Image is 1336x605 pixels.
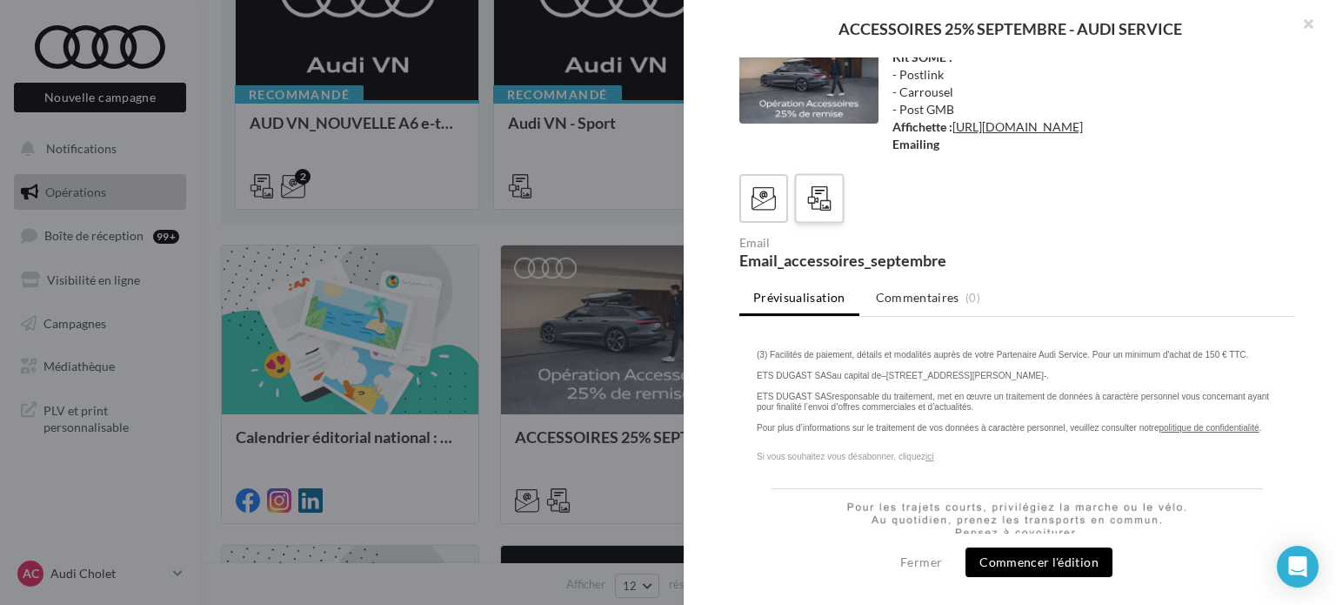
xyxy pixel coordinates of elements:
a: politique de confidentialité [419,78,519,88]
span: [STREET_ADDRESS][PERSON_NAME] [147,26,304,36]
button: Fermer [893,552,949,573]
div: ACCESSOIRES 25% SEPTEMBRE - AUDI SERVICE [711,21,1308,37]
a: [URL][DOMAIN_NAME] [952,119,1083,134]
span: (0) [965,291,980,305]
div: Email [739,237,1010,249]
strong: Emailing [892,137,939,151]
span: ETS DUGAST SAS [17,26,93,36]
span: ETS DUGAST SAS [17,47,93,57]
a: ici [186,107,194,117]
span: Commentaires [876,289,959,306]
div: Open Intercom Messenger [1277,546,1319,588]
span: Si vous souhaitez vous désabonner, cliquez [17,107,194,117]
strong: Kit SOME : [892,50,952,64]
button: Commencer l'édition [965,548,1112,577]
strong: Affichette : [892,119,952,134]
div: - Postlink - Carrousel - Post GMB [892,49,1281,153]
div: Email_accessoires_septembre [739,252,1010,268]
